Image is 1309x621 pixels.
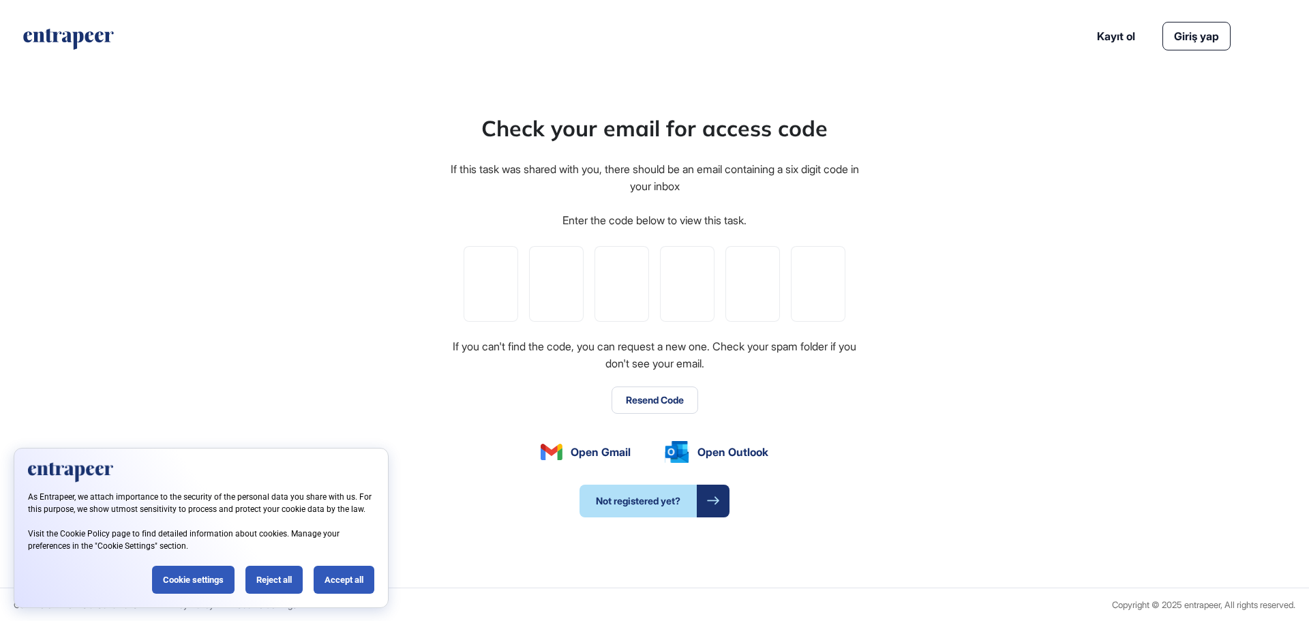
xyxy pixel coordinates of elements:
div: If you can't find the code, you can request a new one. Check your spam folder if you don't see yo... [449,338,860,373]
a: Giriş yap [1162,22,1231,50]
a: Not registered yet? [580,485,729,517]
a: Kayıt ol [1097,28,1135,44]
a: Open Outlook [665,441,768,463]
a: Open Gmail [541,444,631,460]
a: entrapeer-logo [22,29,115,55]
span: Cookie Settings [236,599,297,610]
span: Open Gmail [571,444,631,460]
span: Open Outlook [697,444,768,460]
button: Resend Code [612,387,698,414]
div: Copyright © 2025 entrapeer, All rights reserved. [1112,600,1295,610]
div: If this task was shared with you, there should be an email containing a six digit code in your inbox [449,161,860,196]
span: Not registered yet? [580,485,697,517]
div: Check your email for access code [481,112,828,145]
a: Commercial Terms & Conditions [14,600,137,610]
div: Enter the code below to view this task. [562,212,747,230]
